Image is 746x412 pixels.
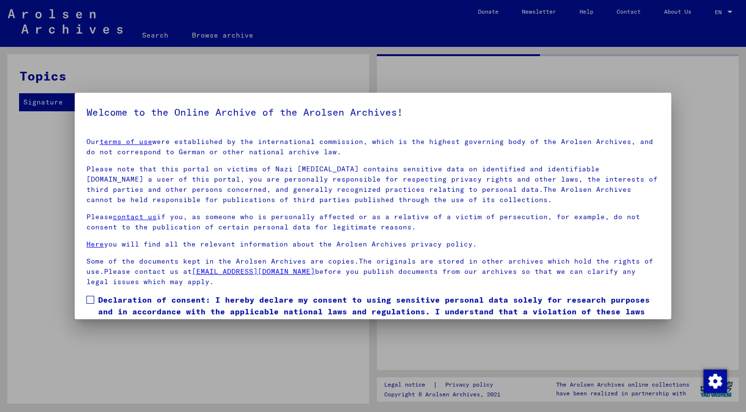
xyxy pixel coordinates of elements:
[100,137,152,146] a: terms of use
[86,256,660,287] p: Some of the documents kept in the Arolsen Archives are copies.The originals are stored in other a...
[86,137,660,157] p: Our were established by the international commission, which is the highest governing body of the ...
[86,104,660,120] h5: Welcome to the Online Archive of the Arolsen Archives!
[704,370,727,393] img: Change consent
[86,212,660,232] p: Please if you, as someone who is personally affected or as a relative of a victim of persecution,...
[86,240,104,248] a: Here
[86,239,660,249] p: you will find all the relevant information about the Arolsen Archives privacy policy.
[98,294,660,329] span: Declaration of consent: I hereby declare my consent to using sensitive personal data solely for r...
[192,267,315,276] a: [EMAIL_ADDRESS][DOMAIN_NAME]
[113,212,157,221] a: contact us
[86,164,660,205] p: Please note that this portal on victims of Nazi [MEDICAL_DATA] contains sensitive data on identif...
